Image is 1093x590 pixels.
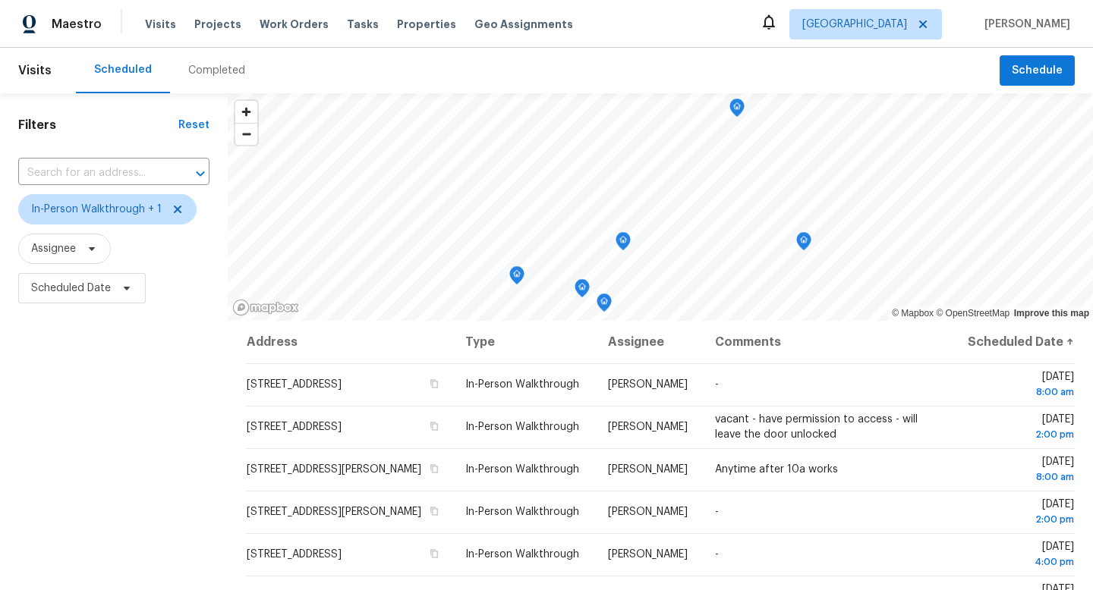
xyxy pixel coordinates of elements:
span: [DATE] [964,541,1074,570]
span: - [715,379,719,390]
span: [DATE] [964,414,1074,442]
span: In-Person Walkthrough [465,379,579,390]
span: In-Person Walkthrough [465,422,579,432]
span: [PERSON_NAME] [608,507,688,517]
a: Mapbox homepage [232,299,299,316]
div: Map marker [729,99,745,122]
div: Reset [178,118,209,133]
h1: Filters [18,118,178,133]
div: Map marker [796,232,811,256]
a: OpenStreetMap [936,308,1010,319]
button: Open [190,163,211,184]
th: Address [246,321,453,363]
span: Visits [145,17,176,32]
span: [STREET_ADDRESS][PERSON_NAME] [247,507,421,517]
span: Schedule [1012,61,1063,80]
a: Improve this map [1014,308,1089,319]
button: Copy Address [427,419,441,433]
div: 4:00 pm [964,554,1074,570]
div: 8:00 am [964,469,1074,485]
span: Properties [397,17,456,32]
span: In-Person Walkthrough [465,549,579,560]
span: vacant - have permission to access - will leave the door unlocked [715,414,918,440]
span: Zoom out [235,124,257,145]
span: [DATE] [964,457,1074,485]
div: Map marker [509,266,524,290]
button: Copy Address [427,462,441,475]
span: - [715,507,719,517]
div: Completed [188,63,245,78]
span: Anytime after 10a works [715,464,838,475]
span: In-Person Walkthrough [465,507,579,517]
span: [DATE] [964,499,1074,527]
span: In-Person Walkthrough [465,464,579,475]
div: Map marker [616,232,631,256]
th: Assignee [596,321,703,363]
span: [STREET_ADDRESS] [247,422,342,432]
button: Zoom out [235,123,257,145]
span: [STREET_ADDRESS] [247,549,342,560]
button: Copy Address [427,547,441,560]
button: Schedule [1000,55,1075,86]
span: [STREET_ADDRESS] [247,379,342,390]
div: Map marker [575,279,590,303]
div: 2:00 pm [964,427,1074,442]
button: Copy Address [427,504,441,518]
span: Scheduled Date [31,281,111,296]
span: Maestro [52,17,102,32]
span: [PERSON_NAME] [608,464,688,475]
canvas: Map [228,93,1093,321]
span: Visits [18,54,52,87]
span: [PERSON_NAME] [608,422,688,432]
button: Copy Address [427,377,441,391]
span: [PERSON_NAME] [608,379,688,390]
div: Map marker [597,293,612,317]
th: Comments [703,321,952,363]
button: Zoom in [235,101,257,123]
span: [DATE] [964,372,1074,400]
input: Search for an address... [18,162,167,185]
div: 8:00 am [964,384,1074,400]
span: Geo Assignments [474,17,573,32]
span: Assignee [31,241,76,256]
th: Scheduled Date ↑ [952,321,1075,363]
span: [STREET_ADDRESS][PERSON_NAME] [247,464,421,475]
span: - [715,549,719,560]
span: [PERSON_NAME] [978,17,1070,32]
span: [PERSON_NAME] [608,549,688,560]
a: Mapbox [892,308,934,319]
span: Tasks [347,19,379,30]
span: [GEOGRAPHIC_DATA] [802,17,907,32]
div: 2:00 pm [964,512,1074,527]
span: Work Orders [260,17,329,32]
div: Scheduled [94,62,152,77]
span: Projects [194,17,241,32]
th: Type [453,321,596,363]
span: In-Person Walkthrough + 1 [31,202,162,217]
